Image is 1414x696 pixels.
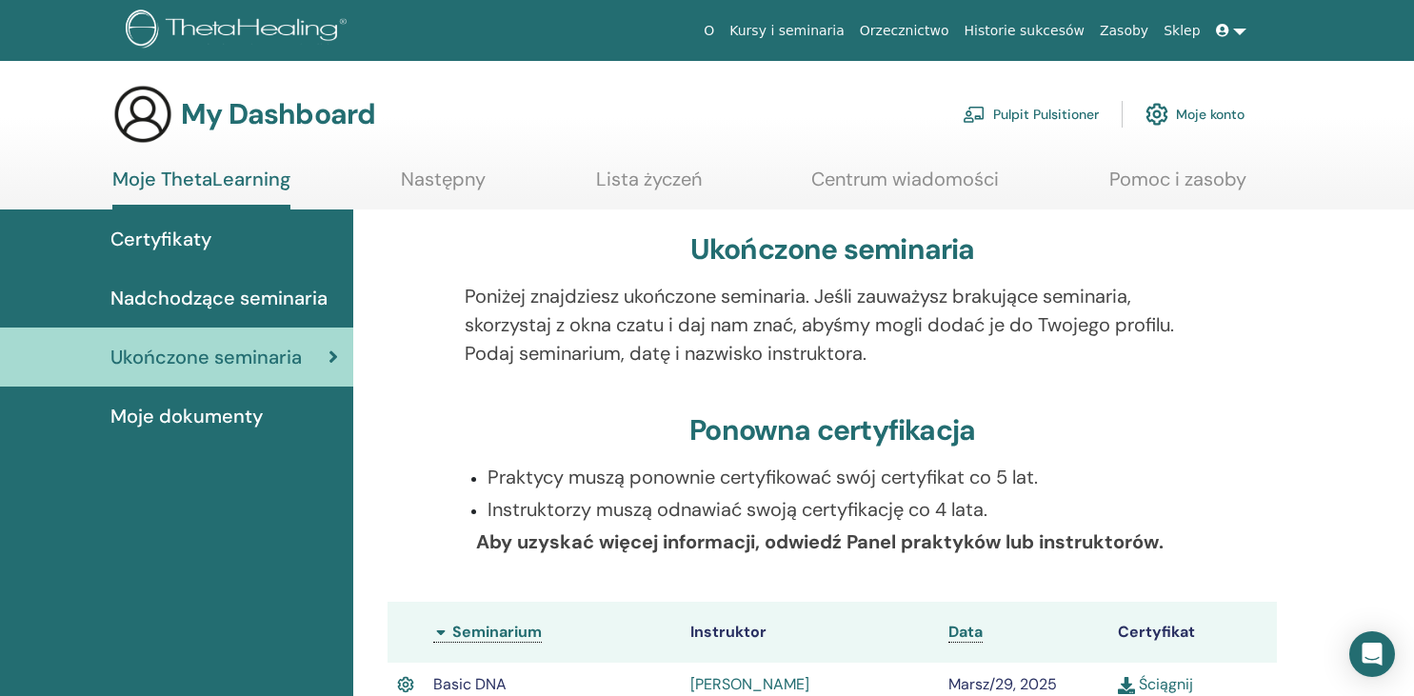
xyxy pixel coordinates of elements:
span: Basic DNA [433,674,507,694]
span: Ukończone seminaria [110,343,302,371]
span: Data [948,622,983,642]
a: Pulpit Pulsitioner [963,93,1099,135]
p: Praktycy muszą ponownie certyfikować swój certyfikat co 5 lat. [488,463,1201,491]
a: [PERSON_NAME] [690,674,809,694]
th: Certyfikat [1108,602,1277,663]
a: Moje ThetaLearning [112,168,290,209]
a: Orzecznictwo [852,13,957,49]
img: download.svg [1118,677,1135,694]
span: Nadchodzące seminaria [110,284,328,312]
th: Instruktor [681,602,939,663]
b: Aby uzyskać więcej informacji, odwiedź Panel praktyków lub instruktorów. [476,529,1164,554]
p: Poniżej znajdziesz ukończone seminaria. Jeśli zauważysz brakujące seminaria, skorzystaj z okna cz... [465,282,1201,368]
span: Certyfikaty [110,225,211,253]
a: Lista życzeń [596,168,702,205]
h3: My Dashboard [181,97,375,131]
span: Moje dokumenty [110,402,263,430]
h3: Ponowna certyfikacja [689,413,975,447]
a: Ściągnij [1118,674,1193,694]
img: logo.png [126,10,353,52]
a: O [696,13,722,49]
div: Open Intercom Messenger [1349,631,1395,677]
a: Data [948,622,983,643]
img: cog.svg [1145,98,1168,130]
a: Sklep [1156,13,1207,49]
img: generic-user-icon.jpg [112,84,173,145]
a: Zasoby [1092,13,1156,49]
img: chalkboard-teacher.svg [963,106,986,123]
a: Historie sukcesów [957,13,1092,49]
a: Centrum wiadomości [811,168,999,205]
a: Moje konto [1145,93,1245,135]
a: Następny [401,168,486,205]
p: Instruktorzy muszą odnawiać swoją certyfikację co 4 lata. [488,495,1201,524]
a: Kursy i seminaria [722,13,852,49]
a: Pomoc i zasoby [1109,168,1246,205]
h3: Ukończone seminaria [690,232,975,267]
